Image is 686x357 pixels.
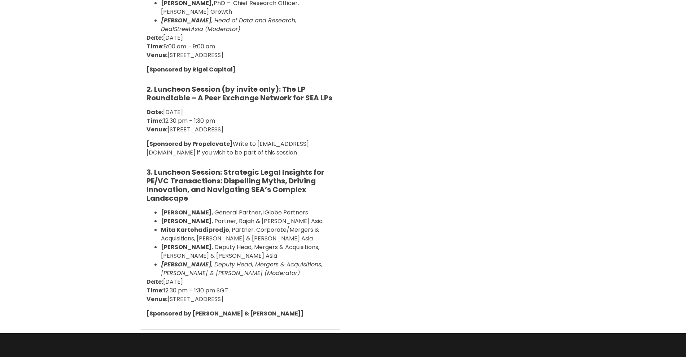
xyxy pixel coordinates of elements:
span: [DATE] 12:30 pm – 1:30 pm [STREET_ADDRESS] [147,108,223,134]
b: [PERSON_NAME] [161,260,211,269]
b: [PERSON_NAME] [161,243,212,251]
strong: [PERSON_NAME] [161,16,211,25]
li: , Deputy Head, Mergers & Acquisitions, [PERSON_NAME] & [PERSON_NAME] Asia [161,243,334,260]
em: , Head of Data and Research, DealStreetAsia (Moderator) [161,16,296,33]
b: Venue: [147,125,167,134]
strong: [Sponsored by [PERSON_NAME] & [PERSON_NAME]] [147,309,304,318]
b: 2. Luncheon Session (by invite only): The LP Roundtable – A Peer Exchange Network for SEA LPs [147,84,332,103]
li: , General Partner, iGlobe Partners [161,208,334,217]
b: Venue: [147,51,167,59]
strong: Date: [147,278,163,286]
b: 3. Luncheon Session: Strategic Legal Insights for PE/VC Transactions: Dispelling Myths, Driving I... [147,167,324,203]
b: [Sponsored by Rigel Capital] [147,65,236,74]
em: , Deputy Head, Mergers & Acquisitions, [PERSON_NAME] & [PERSON_NAME] (Moderator) [161,260,322,277]
strong: Venue: [147,295,167,303]
b: Time: [147,42,163,51]
p: [DATE] 8:00 am – 9:00 am [STREET_ADDRESS] [147,34,334,60]
strong: [Sponsored by Propelevate] [147,140,233,148]
b: [PERSON_NAME] [161,208,212,217]
strong: Time: [147,286,163,295]
b: Date: [147,108,163,116]
b: [PERSON_NAME] [161,217,212,225]
b: Mita Kartohadiprodjo [161,226,229,234]
p: Write to [EMAIL_ADDRESS][DOMAIN_NAME] if you wish to be part of this session [147,140,334,157]
li: , Partner, Rajah & [PERSON_NAME] Asia [161,217,334,226]
b: Date: [147,34,163,42]
li: , Partner, Corporate/Mergers & Acquisitions, [PERSON_NAME] & [PERSON_NAME] Asia [161,226,334,243]
b: Time: [147,117,163,125]
p: [DATE] 12:30 pm – 1:30 pm SGT [STREET_ADDRESS] [147,278,334,304]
